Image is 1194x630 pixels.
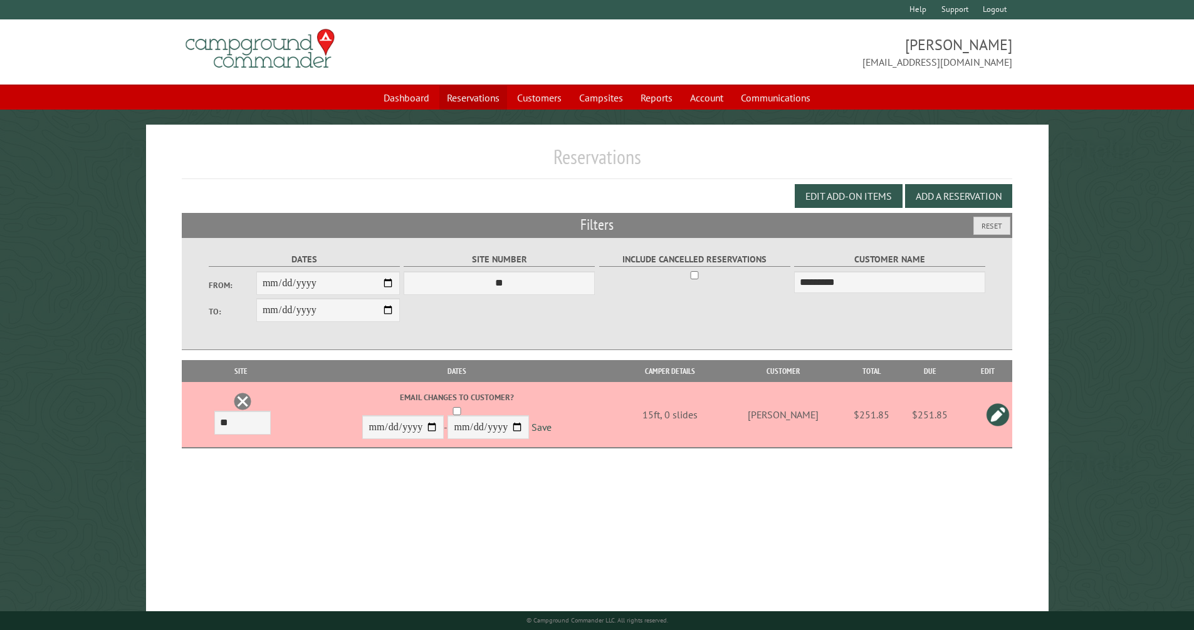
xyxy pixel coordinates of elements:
[905,184,1012,208] button: Add a Reservation
[233,392,252,411] a: Delete this reservation
[182,24,338,73] img: Campground Commander
[532,421,552,434] a: Save
[963,360,1012,382] th: Edit
[182,145,1013,179] h1: Reservations
[404,252,595,267] label: Site Number
[599,252,790,267] label: Include Cancelled Reservations
[733,86,818,110] a: Communications
[597,34,1013,70] span: [PERSON_NAME] [EMAIL_ADDRESS][DOMAIN_NAME]
[209,306,256,318] label: To:
[572,86,631,110] a: Campsites
[846,382,896,448] td: $251.85
[720,382,846,448] td: [PERSON_NAME]
[296,391,619,442] div: -
[846,360,896,382] th: Total
[209,252,400,267] label: Dates
[621,382,720,448] td: 15ft, 0 slides
[296,391,619,403] label: Email changes to customer?
[294,360,620,382] th: Dates
[896,360,963,382] th: Due
[209,279,256,291] label: From:
[188,360,295,382] th: Site
[376,86,437,110] a: Dashboard
[621,360,720,382] th: Camper Details
[182,213,1013,237] h2: Filters
[633,86,680,110] a: Reports
[896,382,963,448] td: $251.85
[439,86,507,110] a: Reservations
[795,184,903,208] button: Edit Add-on Items
[973,217,1010,235] button: Reset
[720,360,846,382] th: Customer
[510,86,569,110] a: Customers
[794,252,985,267] label: Customer Name
[683,86,731,110] a: Account
[526,616,668,624] small: © Campground Commander LLC. All rights reserved.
